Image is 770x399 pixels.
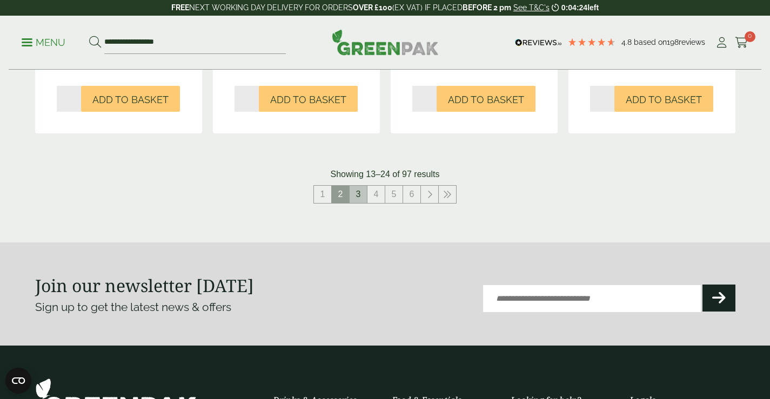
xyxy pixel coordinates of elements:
[448,94,524,106] span: Add to Basket
[314,186,331,203] a: 1
[81,86,180,112] button: Add to Basket
[332,186,349,203] span: 2
[35,274,254,297] strong: Join our newsletter [DATE]
[92,94,169,106] span: Add to Basket
[715,37,728,48] i: My Account
[353,3,392,12] strong: OVER £100
[621,38,634,46] span: 4.8
[614,86,713,112] button: Add to Basket
[515,39,562,46] img: REVIEWS.io
[350,186,367,203] a: 3
[403,186,420,203] a: 6
[567,37,616,47] div: 4.79 Stars
[667,38,679,46] span: 198
[171,3,189,12] strong: FREE
[735,35,748,51] a: 0
[626,94,702,106] span: Add to Basket
[22,36,65,47] a: Menu
[745,31,755,42] span: 0
[735,37,748,48] i: Cart
[35,299,350,316] p: Sign up to get the latest news & offers
[463,3,511,12] strong: BEFORE 2 pm
[679,38,705,46] span: reviews
[331,168,440,181] p: Showing 13–24 of 97 results
[5,368,31,394] button: Open CMP widget
[587,3,599,12] span: left
[385,186,403,203] a: 5
[270,94,346,106] span: Add to Basket
[259,86,358,112] button: Add to Basket
[513,3,550,12] a: See T&C's
[561,3,587,12] span: 0:04:24
[332,29,439,55] img: GreenPak Supplies
[367,186,385,203] a: 4
[22,36,65,49] p: Menu
[437,86,535,112] button: Add to Basket
[634,38,667,46] span: Based on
